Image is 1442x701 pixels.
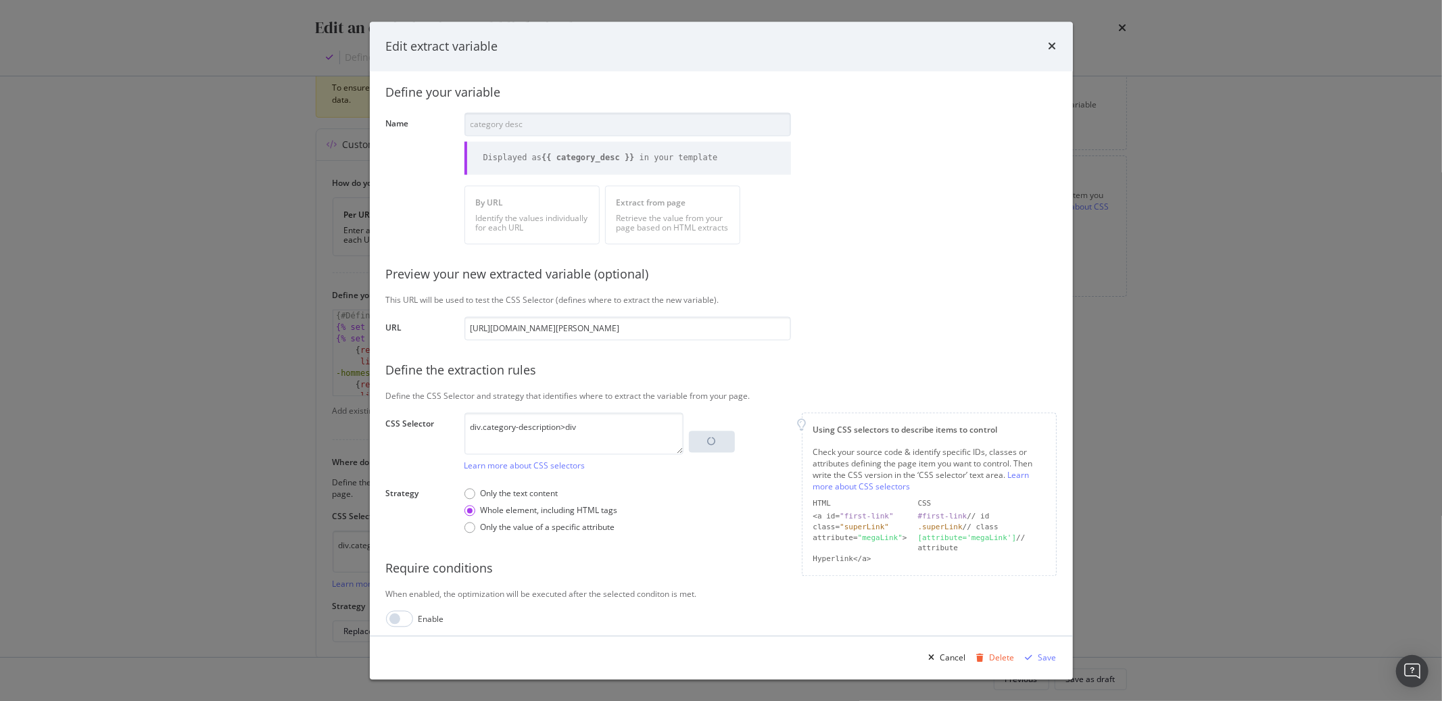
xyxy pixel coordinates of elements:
div: Using CSS selectors to describe items to control [813,424,1045,435]
div: Only the text content [464,488,618,500]
div: // attribute [918,533,1045,554]
div: Whole element, including HTML tags [464,505,618,516]
div: By URL [476,197,588,209]
label: URL [386,322,454,337]
div: attribute= > [813,533,907,554]
div: Extract from page [617,197,729,209]
div: loading [690,432,734,452]
div: Preview your new extracted variable (optional) [386,266,1057,284]
div: Require conditions [386,560,1057,578]
div: CSS [918,498,1045,509]
button: Delete [971,647,1015,669]
button: Save [1020,647,1057,669]
div: "megaLink" [858,533,903,542]
div: Displayed as in your template [483,152,718,164]
label: CSS Selector [386,418,454,468]
textarea: div.category-description>div [464,412,683,454]
a: Learn more about CSS selectors [813,470,1030,493]
div: Only the text content [481,488,558,500]
div: Check your source code & identify specific IDs, classes or attributes defining the page item you ... [813,447,1045,493]
div: Define your variable [386,84,1057,102]
div: // class [918,522,1045,533]
input: https://www.example.com [464,317,791,341]
a: Learn more about CSS selectors [464,460,585,471]
div: Open Intercom Messenger [1396,655,1428,687]
div: Only the value of a specific attribute [464,522,618,533]
div: HTML [813,498,907,509]
label: Strategy [386,488,454,535]
div: .superLink [918,523,963,531]
div: // id [918,512,1045,523]
div: Hyperlink</a> [813,554,907,565]
div: Whole element, including HTML tags [481,505,618,516]
button: loading [689,431,735,453]
div: [attribute='megaLink'] [918,533,1017,542]
div: Edit extract variable [386,38,498,55]
div: Retrieve the value from your page based on HTML extracts [617,214,729,233]
div: <a id= [813,512,907,523]
div: times [1049,38,1057,55]
div: Enable [418,613,444,625]
div: Delete [990,652,1015,663]
div: Define the CSS Selector and strategy that identifies where to extract the variable from your page. [386,390,1057,402]
div: Save [1038,652,1057,663]
div: class= [813,522,907,533]
div: "superLink" [840,523,889,531]
div: "first-link" [840,512,893,521]
div: #first-link [918,512,967,521]
div: Define the extraction rules [386,362,1057,380]
button: Cancel [923,647,966,669]
div: When enabled, the optimization will be executed after the selected conditon is met. [386,589,1057,600]
div: Only the value of a specific attribute [481,522,615,533]
b: {{ category_desc }} [542,153,634,162]
label: Name [386,118,454,171]
div: This URL will be used to test the CSS Selector (defines where to extract the new variable). [386,294,1057,306]
div: Identify the values individually for each URL [476,214,588,233]
div: modal [370,22,1073,679]
div: Cancel [940,652,966,663]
